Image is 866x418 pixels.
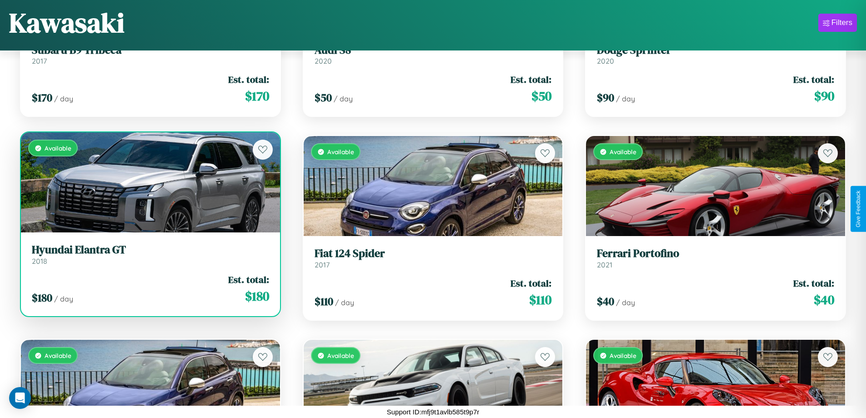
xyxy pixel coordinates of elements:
span: Est. total: [228,73,269,86]
span: Est. total: [793,277,834,290]
span: $ 170 [32,90,52,105]
span: 2017 [32,56,47,65]
h1: Kawasaki [9,4,125,41]
span: Available [610,148,636,156]
a: Audi S82020 [315,44,552,66]
span: $ 170 [245,87,269,105]
h3: Ferrari Portofino [597,247,834,260]
span: 2018 [32,257,47,266]
span: $ 40 [597,294,614,309]
a: Fiat 124 Spider2017 [315,247,552,269]
div: Open Intercom Messenger [9,387,31,409]
span: $ 110 [529,291,551,309]
span: $ 180 [32,290,52,305]
span: Est. total: [511,73,551,86]
span: $ 50 [315,90,332,105]
span: $ 90 [597,90,614,105]
span: / day [616,298,635,307]
div: Filters [831,18,852,27]
a: Ferrari Portofino2021 [597,247,834,269]
span: 2017 [315,260,330,269]
span: / day [616,94,635,103]
span: Est. total: [228,273,269,286]
span: $ 90 [814,87,834,105]
span: Est. total: [793,73,834,86]
h3: Hyundai Elantra GT [32,243,269,257]
span: / day [335,298,354,307]
div: Give Feedback [855,191,861,227]
span: 2020 [597,56,614,65]
h3: Fiat 124 Spider [315,247,552,260]
span: $ 50 [531,87,551,105]
a: Subaru B9 Tribeca2017 [32,44,269,66]
a: Dodge Sprinter2020 [597,44,834,66]
span: Available [327,148,354,156]
span: $ 180 [245,287,269,305]
span: / day [334,94,353,103]
button: Filters [818,14,857,32]
span: $ 110 [315,294,333,309]
span: Est. total: [511,277,551,290]
a: Hyundai Elantra GT2018 [32,243,269,266]
span: Available [610,352,636,359]
span: Available [45,144,71,152]
span: / day [54,294,73,303]
span: Available [45,352,71,359]
p: Support ID: mfj9t1avlb585t9p7r [387,406,479,418]
span: 2021 [597,260,612,269]
span: Available [327,352,354,359]
span: $ 40 [814,291,834,309]
span: / day [54,94,73,103]
span: 2020 [315,56,332,65]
